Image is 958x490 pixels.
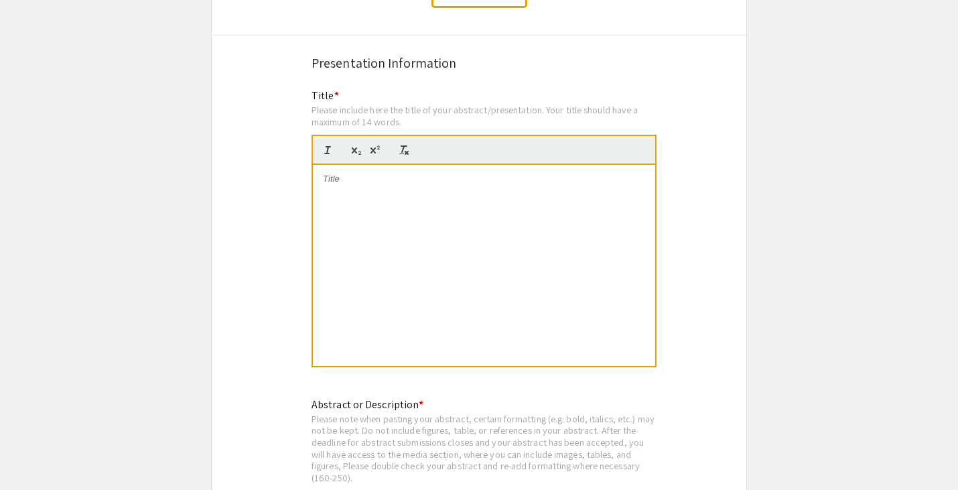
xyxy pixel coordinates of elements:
div: Presentation Information [312,53,646,73]
div: Please note when pasting your abstract, certain formatting (e.g. bold, italics, etc.) may not be ... [312,413,657,484]
mat-label: Title [312,88,339,103]
mat-label: Abstract or Description [312,397,423,412]
iframe: Chat [10,430,57,480]
div: Please include here the title of your abstract/presentation. Your title should have a maximum of ... [312,104,657,127]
